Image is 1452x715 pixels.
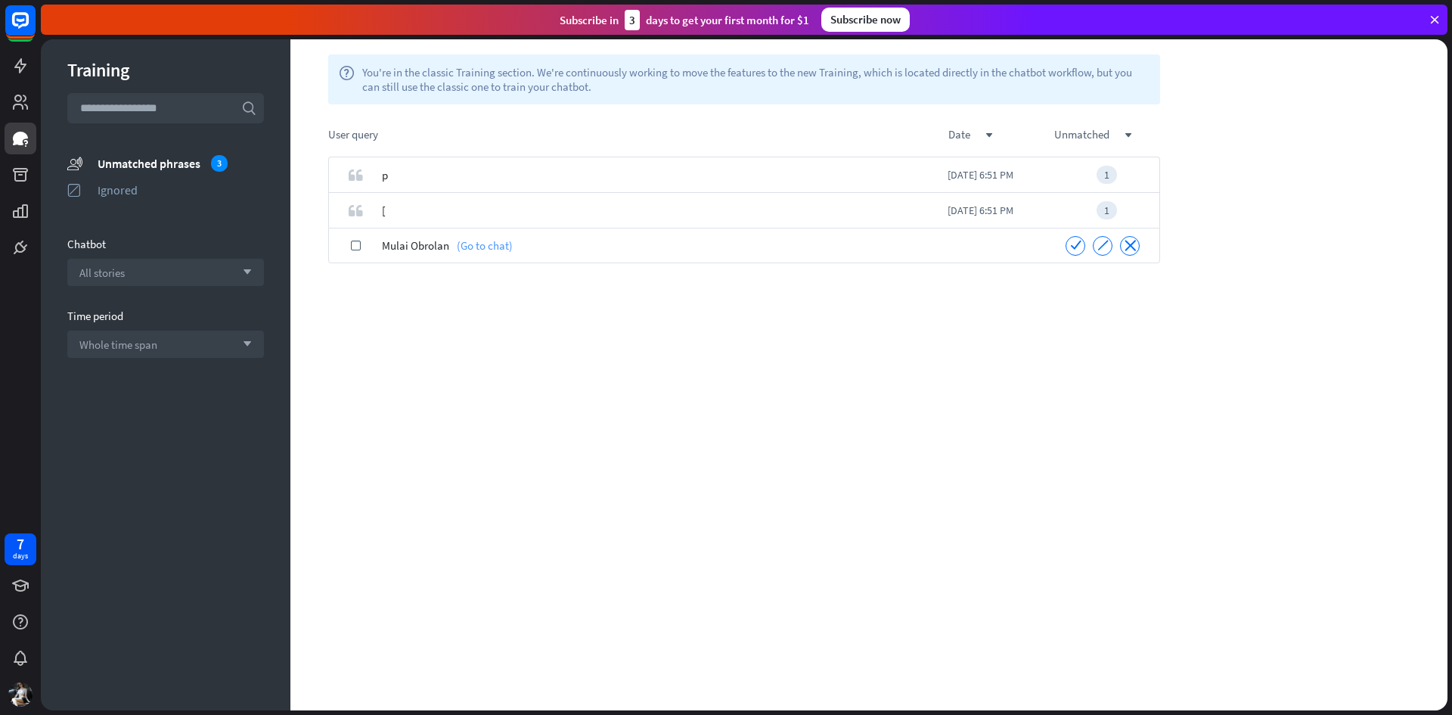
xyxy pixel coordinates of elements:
[67,309,264,323] div: Time period
[1070,239,1081,250] i: check
[241,101,256,116] i: search
[98,182,264,197] div: Ignored
[79,337,157,352] span: Whole time span
[560,10,809,30] div: Subscribe in days to get your first month for $1
[12,6,57,51] button: Open LiveChat chat widget
[382,228,449,263] span: Mulai Obrolan
[5,533,36,565] a: 7 days
[1125,132,1132,139] i: down
[98,155,264,172] div: Unmatched phrases
[625,10,640,30] div: 3
[948,157,1053,193] div: [DATE] 6:51 PM
[382,193,386,228] span: [
[1054,127,1160,141] div: unmatched
[348,203,363,218] i: quote
[211,155,228,172] div: 3
[13,551,28,561] div: days
[235,268,252,277] i: arrow_down
[67,182,82,197] i: ignored
[67,237,264,251] div: Chatbot
[382,157,388,193] span: p
[948,127,1054,141] div: date
[235,340,252,349] i: arrow_down
[948,193,1053,228] div: [DATE] 6:51 PM
[67,58,264,82] div: Training
[1097,201,1117,219] div: 1
[339,65,355,94] i: help
[449,228,513,263] a: (Go to chat)
[1097,166,1117,184] div: 1
[328,127,948,141] div: User query
[362,65,1149,94] span: You're in the classic Training section. We're continuously working to move the features to the ne...
[1097,240,1109,251] i: ignore
[348,167,363,182] i: quote
[79,266,125,280] span: All stories
[67,155,82,171] i: unmatched_phrases
[985,132,993,139] i: down
[17,537,24,551] div: 7
[821,8,910,32] div: Subscribe now
[1125,240,1136,251] i: close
